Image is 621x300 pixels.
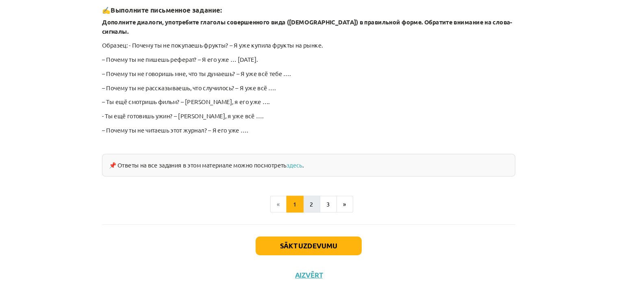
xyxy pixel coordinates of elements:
nav: Page navigation example [114,201,507,217]
button: 1 [289,201,306,217]
img: icon-close-lesson-0947bae3869378f0d4975bcd49f059093ad1ed9edebbc8119c70593378902aed.svg [5,33,9,39]
button: 2 [305,201,321,217]
p: – Почему ты не читаешь этот журнал? – Я его уже …. [114,134,507,143]
strong: Дополните диалоги, употребите глаголы совершенного вида ([DEMOGRAPHIC_DATA]) в правильной форме. ... [114,32,504,48]
button: Aizvērt [295,272,326,280]
p: Образец: - Почему ты не покупаешь фрукты? – Я уже купила фрукты на рынке. [114,54,507,62]
p: - Ты ещё готовишь ужин? – [PERSON_NAME], я уже всё …. [114,121,507,129]
button: » [337,201,353,217]
h3: ✍️ [114,14,507,29]
p: – Почему ты не говоришь мне, что ты думаешь? – Я уже всё тебе …. [114,80,507,89]
div: 📌 Ответы на все задания в этом материале можно посмотреть . [114,161,507,183]
p: – Ты ещё смотришь фильм? – [PERSON_NAME], я его уже …. [114,107,507,116]
button: Sākt uzdevumu [260,239,361,257]
p: – Почему ты не рассказываешь, что случилось? – Я уже всё …. [114,94,507,102]
p: – Почему ты не пишешь реферат? – Я его уже … [DATE]. [114,67,507,76]
button: 3 [321,201,337,217]
strong: Выполните письменное задание: [122,20,228,28]
a: здесь [289,168,304,175]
